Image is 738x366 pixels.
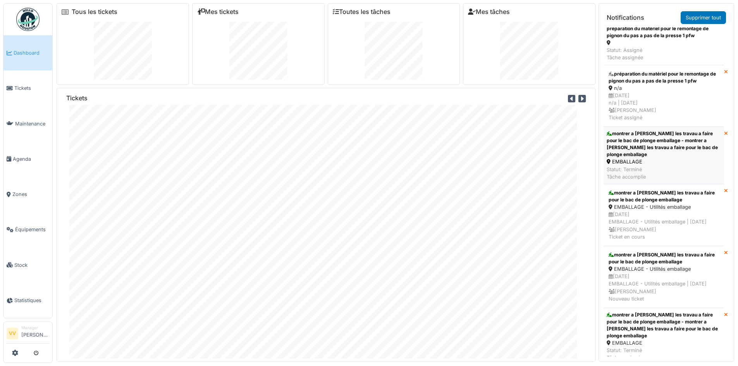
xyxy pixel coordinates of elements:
span: Maintenance [15,120,49,127]
a: Mes tâches [468,8,510,15]
h6: Tickets [66,95,88,102]
div: EMBALLAGE [607,158,721,165]
a: Agenda [3,141,52,177]
a: Supprimer tout [681,11,726,24]
span: Agenda [13,155,49,163]
span: Zones [12,191,49,198]
a: Toutes les tâches [333,8,391,15]
a: Dashboard [3,35,52,70]
a: Tickets [3,70,52,106]
a: VV Manager[PERSON_NAME] [7,325,49,344]
h6: Notifications [607,14,644,21]
div: [DATE] n/a | [DATE] [PERSON_NAME] Ticket assigné [609,92,719,122]
div: montrer a [PERSON_NAME] les travau a faire pour le bac de plonge emballage - montrer a [PERSON_NA... [607,311,721,339]
div: Statut: Terminé Tâche assignée [607,347,721,361]
div: Statut: Assigné Tâche assignée [607,46,721,61]
a: préparation du matériel pour le remontage de pignon du pas a pas de la presse 1 pfw - préparation... [604,8,724,65]
li: VV [7,328,18,339]
div: préparation du matériel pour le remontage de pignon du pas a pas de la presse 1 pfw [609,70,719,84]
span: Stock [14,261,49,269]
a: montrer a [PERSON_NAME] les travau a faire pour le bac de plonge emballage - montrer a [PERSON_NA... [604,127,724,184]
a: Équipements [3,212,52,247]
a: Maintenance [3,106,52,141]
div: Statut: Terminé Tâche accomplie [607,166,721,180]
div: [DATE] EMBALLAGE - Utilités emballage | [DATE] [PERSON_NAME] Ticket en cours [609,211,719,241]
div: montrer a [PERSON_NAME] les travau a faire pour le bac de plonge emballage - montrer a [PERSON_NA... [607,130,721,158]
div: Manager [21,325,49,331]
li: [PERSON_NAME] [21,325,49,342]
a: Mes tickets [197,8,239,15]
a: montrer a [PERSON_NAME] les travau a faire pour le bac de plonge emballage EMBALLAGE - Utilités e... [604,184,724,246]
a: Zones [3,177,52,212]
span: Équipements [15,226,49,233]
div: n/a [609,84,719,92]
a: Statistiques [3,283,52,318]
a: montrer a [PERSON_NAME] les travau a faire pour le bac de plonge emballage EMBALLAGE - Utilités e... [604,246,724,308]
span: Dashboard [14,49,49,57]
a: montrer a [PERSON_NAME] les travau a faire pour le bac de plonge emballage - montrer a [PERSON_NA... [604,308,724,365]
div: EMBALLAGE - Utilités emballage [609,203,719,211]
a: Tous les tickets [72,8,117,15]
div: montrer a [PERSON_NAME] les travau a faire pour le bac de plonge emballage [609,189,719,203]
span: Tickets [14,84,49,92]
div: EMBALLAGE [607,339,721,347]
span: Statistiques [14,297,49,304]
div: montrer a [PERSON_NAME] les travau a faire pour le bac de plonge emballage [609,251,719,265]
div: [DATE] EMBALLAGE - Utilités emballage | [DATE] [PERSON_NAME] Nouveau ticket [609,273,719,302]
div: EMBALLAGE - Utilités emballage [609,265,719,273]
img: Badge_color-CXgf-gQk.svg [16,8,40,31]
a: Stock [3,247,52,283]
a: préparation du matériel pour le remontage de pignon du pas a pas de la presse 1 pfw n/a [DATE]n/a... [604,65,724,127]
